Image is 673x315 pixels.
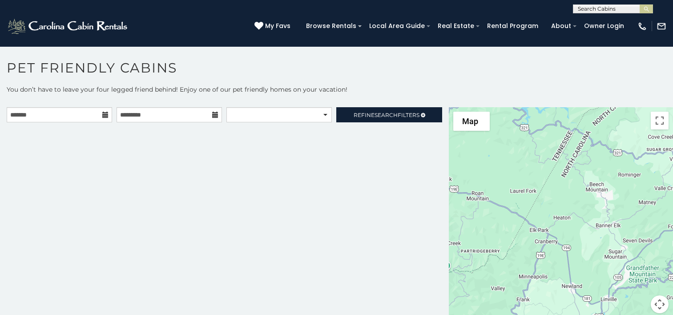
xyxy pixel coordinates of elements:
[453,112,490,131] button: Change map style
[462,117,478,126] span: Map
[302,19,361,33] a: Browse Rentals
[254,21,293,31] a: My Favs
[651,295,669,313] button: Map camera controls
[483,19,543,33] a: Rental Program
[433,19,479,33] a: Real Estate
[375,112,398,118] span: Search
[365,19,429,33] a: Local Area Guide
[547,19,576,33] a: About
[354,112,419,118] span: Refine Filters
[580,19,629,33] a: Owner Login
[265,21,290,31] span: My Favs
[651,112,669,129] button: Toggle fullscreen view
[637,21,647,31] img: phone-regular-white.png
[657,21,666,31] img: mail-regular-white.png
[7,17,130,35] img: White-1-2.png
[336,107,442,122] a: RefineSearchFilters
